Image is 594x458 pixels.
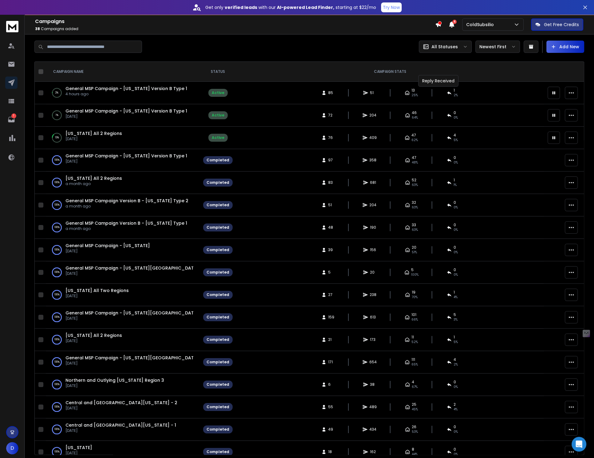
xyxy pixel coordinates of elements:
td: 100%Northern and Outlying [US_STATE] Region 3[DATE] [46,373,199,396]
a: 1 [5,113,18,126]
div: Active [212,90,224,95]
p: 1 % [56,112,58,118]
span: General MSP Campaign - [US_STATE][GEOGRAPHIC_DATA] 3 [65,265,203,271]
div: Completed [207,382,229,387]
span: 83 [328,180,334,185]
div: Completed [207,449,229,454]
a: General MSP Campaign - [US_STATE][GEOGRAPHIC_DATA] 2 [65,310,203,316]
span: 66 % [411,317,418,322]
p: 100 % [54,269,60,275]
span: [US_STATE] All 2 Regions [65,332,122,338]
p: [DATE] [65,136,122,141]
span: 48 [328,225,334,230]
p: All Statuses [431,44,458,50]
a: [US_STATE] [65,444,92,451]
span: 0 % [454,250,458,255]
th: STATUS [199,62,236,82]
span: 0 [454,424,456,429]
p: [DATE] [65,338,122,343]
span: 85 [328,90,334,95]
p: 4 hours ago [65,92,187,97]
span: 62 % [411,138,418,143]
a: Central and [GEOGRAPHIC_DATA][US_STATE] - 1 [65,422,176,428]
p: Get only with our starting at $22/mo [205,4,376,10]
p: [DATE] [65,428,176,433]
a: General MSP Campaign - [US_STATE] Version B Type 1 [65,108,187,114]
td: 100%[US_STATE] All 2 Regionsa month ago [46,172,199,194]
span: 0 % [454,385,458,389]
span: 52 [412,178,416,183]
span: 156 [370,247,376,252]
span: 63 % [412,205,418,210]
td: 100%General MSP Campaign - [US_STATE][GEOGRAPHIC_DATA] 2[DATE] [46,306,199,329]
span: 681 [370,180,376,185]
p: [DATE] [65,159,187,164]
span: 72 [328,113,334,118]
a: [US_STATE] All Two Regions [65,287,129,294]
span: 101 [411,312,416,317]
p: 100 % [54,202,60,208]
span: 0 [454,223,456,227]
span: 25 % [411,93,418,98]
div: Active [212,113,224,118]
h1: Campaigns [35,18,435,25]
span: 49 [328,427,334,432]
span: 63 % [412,227,418,232]
span: 48 % [412,160,418,165]
span: 409 [369,135,377,140]
a: Central and [GEOGRAPHIC_DATA][US_STATE] - 2 [65,400,177,406]
span: 5 [454,312,456,317]
td: 100%General MSP Campaign Version B - [US_STATE] Type 1a month ago [46,216,199,239]
span: 64 % [412,115,418,120]
p: a month ago [65,204,188,209]
span: 2 [454,402,456,407]
span: 0 % [454,115,458,120]
p: [DATE] [65,406,177,411]
span: 100 % [411,272,419,277]
span: 45 % [412,407,418,412]
span: General MSP Campaign - [US_STATE] Version B Type 1 [65,153,187,159]
button: Newest First [475,41,520,53]
div: Completed [207,180,229,185]
span: 76 [328,135,334,140]
span: 0 [454,155,456,160]
span: Northern and Outlying [US_STATE] Region 3 [65,377,164,383]
a: General MSP Campaign - [US_STATE][GEOGRAPHIC_DATA] 1 [65,355,202,361]
span: 1 [454,178,455,183]
span: 18 [328,449,334,454]
span: 38 [35,26,40,31]
td: 100%General MSP Campaign Version B - [US_STATE] Type 2a month ago [46,194,199,216]
a: [US_STATE] All 2 Regions [65,130,122,136]
span: 204 [369,113,376,118]
div: Completed [207,225,229,230]
p: 100 % [54,180,60,186]
p: 1 [11,113,16,118]
strong: verified leads [225,4,257,10]
p: 100 % [54,426,60,432]
div: Active [212,135,224,140]
td: 2%General MSP Campaign - [US_STATE] Version B Type 14 hours ago [46,82,199,104]
span: 434 [369,427,376,432]
td: 1%General MSP Campaign - [US_STATE] Version B Type 1[DATE] [46,104,199,127]
span: 4 [412,380,414,385]
span: 0 % [454,452,458,457]
td: 100%Central and [GEOGRAPHIC_DATA][US_STATE] - 1[DATE] [46,418,199,441]
span: 111 [411,357,415,362]
span: 70 % [412,295,418,300]
span: 53 % [412,429,418,434]
span: 33 [412,223,416,227]
span: 1 [454,290,455,295]
span: 63 % [412,183,418,188]
span: 1 [454,335,455,340]
div: Completed [207,270,229,275]
span: 358 [369,158,376,163]
span: 32 [412,200,416,205]
p: [DATE] [65,451,92,456]
a: General MSP Campaign - [US_STATE] Version B Type 1 [65,85,187,92]
p: [DATE] [65,271,193,276]
span: 171 [328,360,334,365]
